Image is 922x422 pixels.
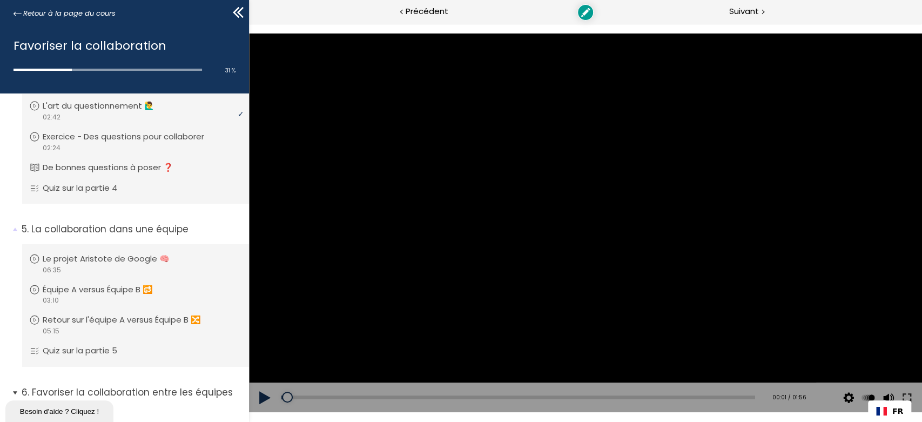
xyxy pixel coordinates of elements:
span: 02:24 [42,143,60,153]
p: Quiz sur la partie 5 [43,345,133,357]
button: Volume [630,359,647,389]
iframe: chat widget [5,398,116,422]
span: Retour à la page du cours [23,8,116,19]
p: Favoriser la collaboration entre les équipes [22,386,241,399]
h1: Favoriser la collaboration [14,36,230,55]
p: Retour sur l'équipe A versus Équipe B 🔀 [43,314,217,326]
p: Le projet Aristote de Google 🧠 [43,253,186,265]
p: La collaboration dans une équipe [22,223,241,236]
span: Précédent [406,5,448,18]
p: Équipe A versus Équipe B 🔂 [43,284,169,296]
p: L'art du questionnement 🙋‍♂️ [43,100,171,112]
span: 06:35 [42,265,61,275]
p: De bonnes questions à poser ❓ [43,162,190,173]
span: 02:42 [42,112,60,122]
span: 05:15 [42,326,59,336]
span: 03:10 [42,296,59,305]
a: FR [876,407,903,416]
div: Language selected: Français [868,400,911,422]
button: Play back rate [611,359,627,389]
p: Exercice - Des questions pour collaborer [43,131,220,143]
div: Language Switcher [868,400,911,422]
span: 6. [22,386,29,399]
span: Suivant [729,5,759,18]
a: Retour à la page du cours [14,8,116,19]
img: Français flag [876,407,887,416]
button: Video quality [591,359,608,389]
div: Modifier la vitesse de lecture [609,359,629,389]
div: 00:01 / 01:56 [516,369,557,378]
span: 31 % [225,66,235,75]
span: 5. [22,223,29,236]
p: Quiz sur la partie 4 [43,182,133,194]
